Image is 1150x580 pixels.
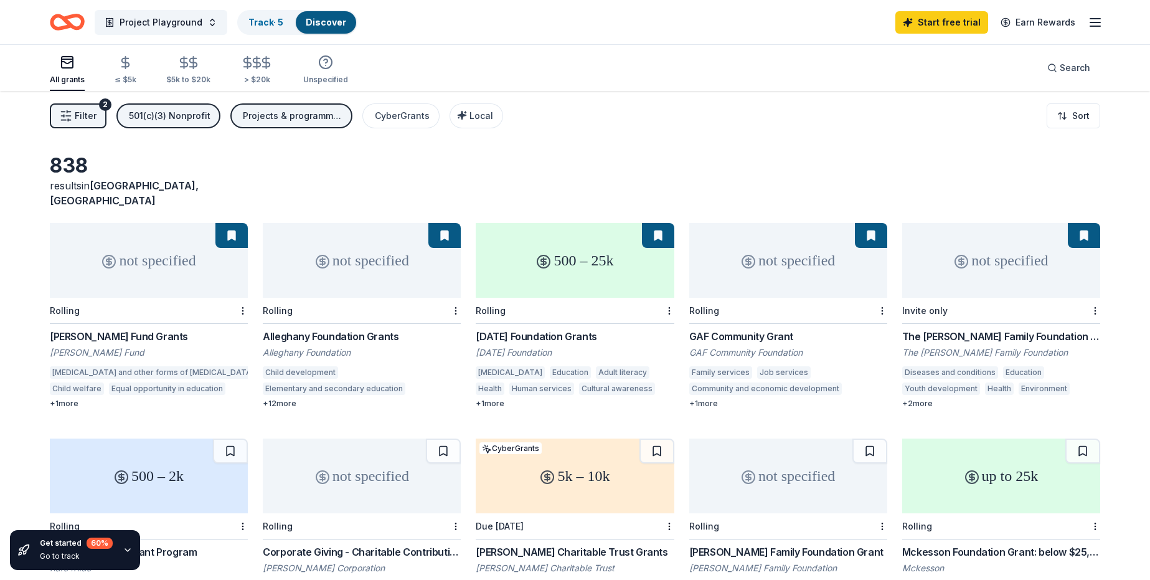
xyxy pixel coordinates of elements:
div: [PERSON_NAME] Charitable Trust Grants [476,544,674,559]
div: Mckesson [902,562,1100,574]
a: 500 – 25kRolling[DATE] Foundation Grants[DATE] Foundation[MEDICAL_DATA]EducationAdult literacyHea... [476,223,674,409]
div: Elementary and secondary education [263,383,405,395]
div: [PERSON_NAME] Corporation [263,562,461,574]
div: + 12 more [263,399,461,409]
span: [GEOGRAPHIC_DATA], [GEOGRAPHIC_DATA] [50,179,199,207]
span: Local [469,110,493,121]
div: All grants [50,75,85,85]
div: Environment [1019,383,1070,395]
div: Education [1003,366,1044,379]
span: in [50,179,199,207]
div: 838 [50,153,248,178]
div: Rolling [689,305,719,316]
div: Projects & programming, General operations, Fellowship [243,108,342,123]
div: Unspecified [303,75,348,85]
div: Rolling [263,521,293,531]
div: Mckesson Foundation Grant: below $25,000 [902,544,1100,559]
div: [MEDICAL_DATA] and other forms of [MEDICAL_DATA] [50,366,257,379]
div: [PERSON_NAME] Family Foundation [689,562,887,574]
div: 5k – 10k [476,439,674,513]
div: The [PERSON_NAME] Family Foundation Grant [902,329,1100,344]
button: Unspecified [303,50,348,91]
a: Discover [306,17,346,27]
div: 60 % [87,538,113,549]
div: [PERSON_NAME] Charitable Trust [476,562,674,574]
div: + 1 more [689,399,887,409]
div: Rolling [902,521,932,531]
div: Get started [40,538,113,549]
div: Rolling [476,305,506,316]
div: Alleghany Foundation [263,346,461,359]
div: not specified [689,439,887,513]
button: Track· 5Discover [237,10,357,35]
div: Due [DATE] [476,521,524,531]
div: Corporate Giving - Charitable Contributions [263,544,461,559]
div: [DATE] Foundation [476,346,674,359]
div: 500 – 25k [476,223,674,298]
div: GAF Community Foundation [689,346,887,359]
div: Rolling [50,305,80,316]
button: $5k to $20k [166,50,210,91]
div: Cultural awareness [579,383,655,395]
div: [DATE] Foundation Grants [476,329,674,344]
div: Youth development [902,383,980,395]
div: Go to track [40,551,113,561]
div: Diseases and conditions [902,366,998,379]
div: Child development [263,366,338,379]
div: Education [550,366,591,379]
div: Human services [509,383,574,395]
div: not specified [902,223,1100,298]
button: 501(c)(3) Nonprofit [116,103,220,128]
span: Search [1060,60,1090,75]
button: CyberGrants [362,103,440,128]
div: Equal opportunity in education [109,383,225,395]
div: $5k to $20k [166,75,210,85]
div: CyberGrants [375,108,430,123]
div: [PERSON_NAME] Fund [50,346,248,359]
div: Community and economic development [689,383,842,395]
button: Filter2 [50,103,106,128]
div: not specified [689,223,887,298]
div: 500 – 2k [50,439,248,513]
div: 2 [99,98,111,111]
div: Invite only [902,305,948,316]
div: [MEDICAL_DATA] [476,366,545,379]
div: + 2 more [902,399,1100,409]
span: Sort [1072,108,1090,123]
button: Projects & programming, General operations, Fellowship [230,103,352,128]
div: > $20k [240,75,273,85]
button: Local [450,103,503,128]
div: not specified [263,439,461,513]
div: + 1 more [476,399,674,409]
div: 501(c)(3) Nonprofit [129,108,210,123]
div: Job services [757,366,811,379]
div: + 1 more [50,399,248,409]
button: Search [1037,55,1100,80]
a: Start free trial [895,11,988,34]
div: Alleghany Foundation Grants [263,329,461,344]
a: not specifiedRollingGAF Community GrantGAF Community FoundationFamily servicesJob servicesCommuni... [689,223,887,409]
a: not specifiedRollingAlleghany Foundation GrantsAlleghany FoundationChild developmentElementary an... [263,223,461,409]
div: Rolling [263,305,293,316]
a: Track· 5 [248,17,283,27]
span: Project Playground [120,15,202,30]
div: GAF Community Grant [689,329,887,344]
div: not specified [263,223,461,298]
a: Earn Rewards [993,11,1083,34]
div: Adult literacy [596,366,649,379]
div: Child welfare [50,383,104,395]
div: Health [476,383,504,395]
div: Health [985,383,1014,395]
div: Rolling [689,521,719,531]
div: [PERSON_NAME] Family Foundation Grant [689,544,887,559]
div: CyberGrants [479,442,542,454]
div: Family services [689,366,752,379]
div: results [50,178,248,208]
a: not specifiedRolling[PERSON_NAME] Fund Grants[PERSON_NAME] Fund[MEDICAL_DATA] and other forms of ... [50,223,248,409]
span: Filter [75,108,97,123]
button: Sort [1047,103,1100,128]
div: [PERSON_NAME] Fund Grants [50,329,248,344]
div: not specified [50,223,248,298]
button: All grants [50,50,85,91]
div: up to 25k [902,439,1100,513]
